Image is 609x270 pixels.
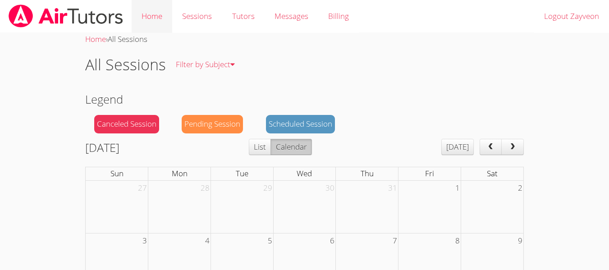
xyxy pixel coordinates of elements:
span: Sun [110,168,124,178]
a: Filter by Subject [166,48,245,81]
button: [DATE] [441,139,474,155]
span: 3 [142,233,148,248]
span: 1 [454,181,461,196]
span: 5 [267,233,273,248]
span: 30 [325,181,335,196]
span: Thu [361,168,374,178]
img: airtutors_banner-c4298cdbf04f3fff15de1276eac7730deb9818008684d7c2e4769d2f7ddbe033.png [8,5,124,27]
span: Messages [275,11,308,21]
div: Scheduled Session [266,115,335,133]
button: prev [480,139,502,155]
span: 2 [517,181,523,196]
div: Canceled Session [94,115,159,133]
h2: [DATE] [85,139,119,156]
span: 31 [387,181,398,196]
span: Sat [487,168,498,178]
div: Pending Session [182,115,243,133]
button: next [501,139,524,155]
h2: Legend [85,91,524,108]
span: All Sessions [108,34,147,44]
span: Fri [425,168,434,178]
span: 29 [262,181,273,196]
span: 27 [137,181,148,196]
span: Tue [236,168,248,178]
h1: All Sessions [85,53,166,76]
button: Calendar [270,139,311,155]
span: 28 [200,181,211,196]
span: 4 [204,233,211,248]
a: Home [85,34,106,44]
span: 9 [517,233,523,248]
span: Mon [172,168,188,178]
span: 6 [329,233,335,248]
div: › [85,33,524,46]
span: 8 [454,233,461,248]
button: List [249,139,271,155]
span: Wed [297,168,312,178]
span: 7 [392,233,398,248]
